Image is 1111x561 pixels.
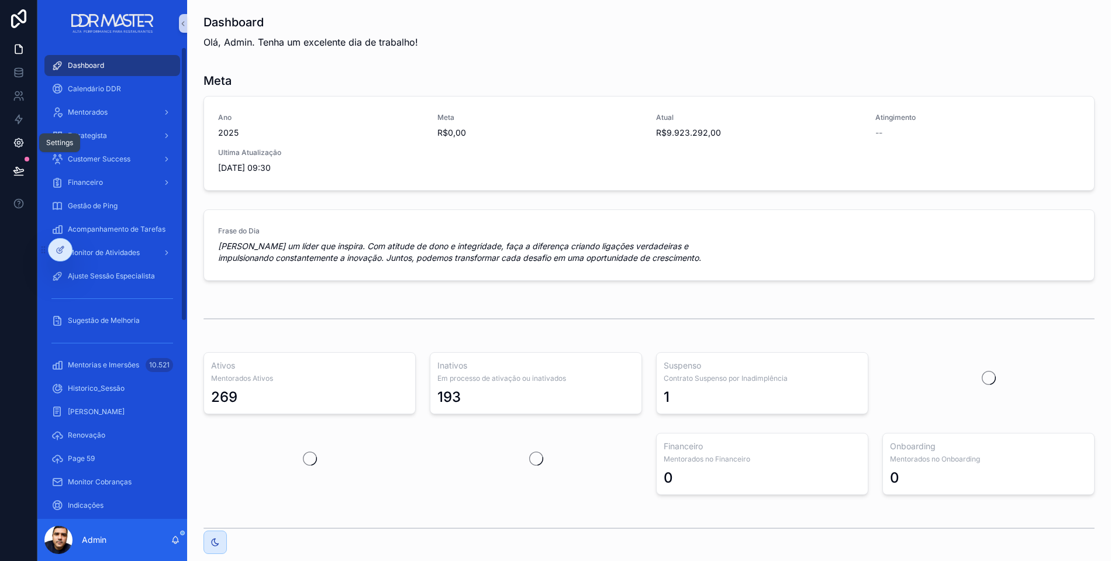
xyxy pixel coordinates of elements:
[44,401,180,422] a: [PERSON_NAME]
[211,374,408,383] span: Mentorados Ativos
[664,469,673,487] div: 0
[68,316,140,325] span: Sugestão de Melhoria
[44,242,180,263] a: Monitor de Atividades
[664,455,861,464] span: Mentorados no Financeiro
[37,47,187,519] div: scrollable content
[44,471,180,493] a: Monitor Cobranças
[46,138,73,147] div: Settings
[44,378,180,399] a: Historico_Sessão
[44,266,180,287] a: Ajuste Sessão Especialista
[656,113,861,122] span: Atual
[218,148,423,157] span: Ultima Atualização
[68,384,125,393] span: Historico_Sessão
[68,154,130,164] span: Customer Success
[664,374,861,383] span: Contrato Suspenso por Inadimplência
[437,374,634,383] span: Em processo de ativação ou inativados
[44,355,180,376] a: Mentorias e Imersões10.521
[44,55,180,76] a: Dashboard
[437,113,643,122] span: Meta
[68,501,103,510] span: Indicações
[218,127,423,139] span: 2025
[68,84,121,94] span: Calendário DDR
[44,125,180,146] a: Estrategista
[68,131,107,140] span: Estrategista
[44,448,180,469] a: Page 59
[656,127,861,139] span: R$9.923.292,00
[218,241,701,263] em: [PERSON_NAME] um líder que inspira. Com atitude de dono e integridade, faça a diferença criando l...
[44,219,180,240] a: Acompanhamento de Tarefas
[211,388,237,407] div: 269
[68,477,132,487] span: Monitor Cobranças
[44,425,180,446] a: Renovação
[68,407,125,417] span: [PERSON_NAME]
[664,388,670,407] div: 1
[218,113,423,122] span: Ano
[82,534,106,546] p: Admin
[203,14,418,30] h1: Dashboard
[68,178,103,187] span: Financeiro
[44,78,180,99] a: Calendário DDR
[44,310,180,331] a: Sugestão de Melhoria
[71,14,153,33] img: App logo
[68,360,139,370] span: Mentorias e Imersões
[437,360,634,371] h3: Inativos
[875,113,1081,122] span: Atingimento
[68,454,95,463] span: Page 59
[437,127,643,139] span: R$0,00
[890,469,899,487] div: 0
[211,360,408,371] h3: Ativos
[44,495,180,516] a: Indicações
[68,271,155,281] span: Ajuste Sessão Especialista
[146,358,173,372] div: 10.521
[203,35,418,49] p: Olá, Admin. Tenha um excelente dia de trabalho!
[68,108,108,117] span: Mentorados
[44,172,180,193] a: Financeiro
[890,440,1087,452] h3: Onboarding
[218,162,423,174] span: [DATE] 09:30
[68,248,140,257] span: Monitor de Atividades
[437,388,461,407] div: 193
[218,226,1080,236] span: Frase do Dia
[664,440,861,452] h3: Financeiro
[68,201,118,211] span: Gestão de Ping
[68,431,105,440] span: Renovação
[44,102,180,123] a: Mentorados
[68,61,104,70] span: Dashboard
[203,73,232,89] h1: Meta
[664,360,861,371] h3: Suspenso
[44,195,180,216] a: Gestão de Ping
[68,225,165,234] span: Acompanhamento de Tarefas
[875,127,882,139] span: --
[890,455,1087,464] span: Mentorados no Onboarding
[44,149,180,170] a: Customer Success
